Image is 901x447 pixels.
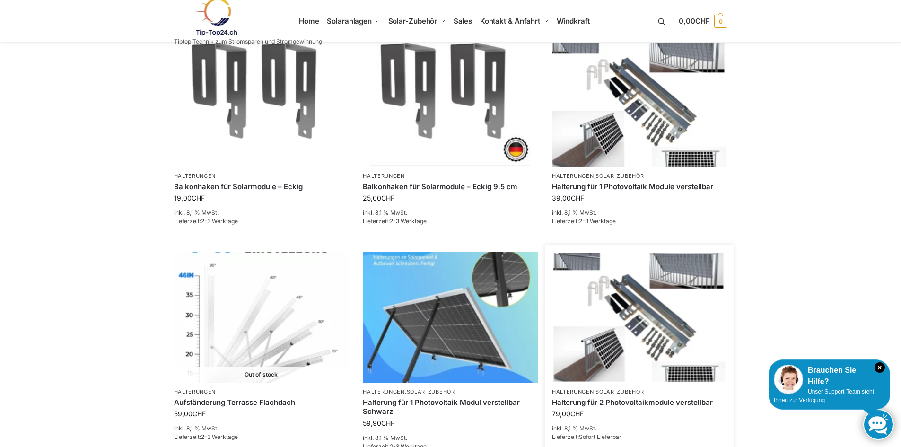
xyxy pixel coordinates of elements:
[363,252,538,383] img: Solarpaneel Halterung Wand Lang Schwarz
[363,182,538,192] a: Balkonhaken für Solarmodule – Eckig 9,5 cm
[875,362,885,373] i: Schließen
[407,388,455,395] a: Solar-Zubehör
[454,17,472,26] span: Sales
[552,388,594,395] a: Halterungen
[201,433,238,440] span: 2-3 Werktage
[552,433,621,440] span: Lieferzeit:
[174,410,206,418] bdi: 59,00
[552,388,727,395] p: ,
[174,388,216,395] a: Halterungen
[595,173,644,179] a: Solar-Zubehör
[552,218,616,225] span: Lieferzeit:
[552,182,727,192] a: Halterung für 1 Photovoltaik Module verstellbar
[363,218,427,225] span: Lieferzeit:
[679,7,727,35] a: 0,00CHF 0
[174,39,322,44] p: Tiptop Technik zum Stromsparen und Stromgewinnung
[174,209,349,217] p: inkl. 8,1 % MwSt.
[192,194,205,202] span: CHF
[553,253,725,382] img: Halterung für 2 Photovoltaikmodule verstellbar
[381,419,394,427] span: CHF
[774,365,803,394] img: Customer service
[174,424,349,433] p: inkl. 8,1 % MwSt.
[174,398,349,407] a: Aufständerung Terrasse Flachdach
[363,388,405,395] a: Halterungen
[174,194,205,202] bdi: 19,00
[570,410,584,418] span: CHF
[679,17,709,26] span: 0,00
[552,410,584,418] bdi: 79,00
[595,388,644,395] a: Solar-Zubehör
[571,194,584,202] span: CHF
[552,173,594,179] a: Halterungen
[327,17,372,26] span: Solaranlagen
[552,173,727,180] p: ,
[388,17,437,26] span: Solar-Zubehör
[552,398,727,407] a: Halterung für 2 Photovoltaikmodule verstellbar
[381,194,394,202] span: CHF
[192,410,206,418] span: CHF
[774,388,874,403] span: Unser Support-Team steht Ihnen zur Verfügung
[557,17,590,26] span: Windkraft
[363,419,394,427] bdi: 59,90
[174,182,349,192] a: Balkonhaken für Solarmodule – Eckig
[363,209,538,217] p: inkl. 8,1 % MwSt.
[579,218,616,225] span: 2-3 Werktage
[774,365,885,387] div: Brauchen Sie Hilfe?
[552,36,727,167] img: Halterung für 1 Photovoltaik Module verstellbar
[174,252,349,383] a: Out of stockDie optimierte Produktbeschreibung könnte wie folgt lauten: Flexibles Montagesystem f...
[579,433,621,440] span: Sofort Lieferbar
[714,15,727,28] span: 0
[552,424,727,433] p: inkl. 8,1 % MwSt.
[174,173,216,179] a: Halterungen
[363,36,538,167] img: Balkonhaken eckig
[480,17,540,26] span: Kontakt & Anfahrt
[363,398,538,416] a: Halterung für 1 Photovoltaik Modul verstellbar Schwarz
[363,194,394,202] bdi: 25,00
[390,218,427,225] span: 2-3 Werktage
[174,433,238,440] span: Lieferzeit:
[552,194,584,202] bdi: 39,00
[174,252,349,383] img: Die optimierte Produktbeschreibung könnte wie folgt lauten: Flexibles Montagesystem für Solarpaneele
[552,209,727,217] p: inkl. 8,1 % MwSt.
[174,36,349,167] img: Balkonhaken für Solarmodule - Eckig
[363,388,538,395] p: ,
[695,17,710,26] span: CHF
[201,218,238,225] span: 2-3 Werktage
[363,434,538,442] p: inkl. 8,1 % MwSt.
[363,173,405,179] a: Halterungen
[174,218,238,225] span: Lieferzeit:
